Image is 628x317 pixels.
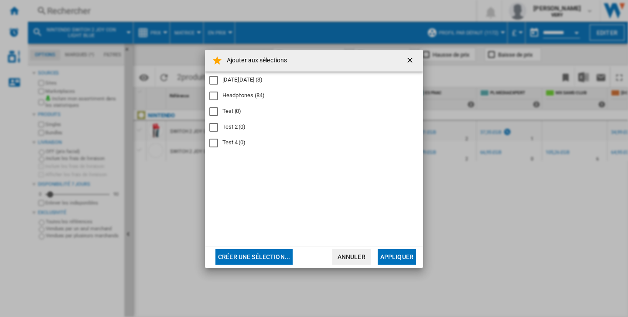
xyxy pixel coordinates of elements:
[378,249,416,265] button: Appliquer
[222,56,287,65] h4: Ajouter aux sélections
[209,92,412,100] md-checkbox: Headphones
[222,123,246,131] div: Test 2 (0)
[406,56,416,66] ng-md-icon: getI18NText('BUTTONS.CLOSE_DIALOG')
[209,107,412,116] md-checkbox: Test
[215,249,293,265] button: Créer une sélection...
[222,92,265,99] div: Headphones (84)
[222,76,262,84] div: [DATE][DATE] (3)
[222,139,246,147] div: Test 4 (0)
[332,249,371,265] button: Annuler
[209,123,412,132] md-checkbox: Test 2
[209,139,419,147] md-checkbox: Test 4
[402,52,420,69] button: getI18NText('BUTTONS.CLOSE_DIALOG')
[209,76,412,85] md-checkbox: Black friday
[222,107,241,115] div: Test (0)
